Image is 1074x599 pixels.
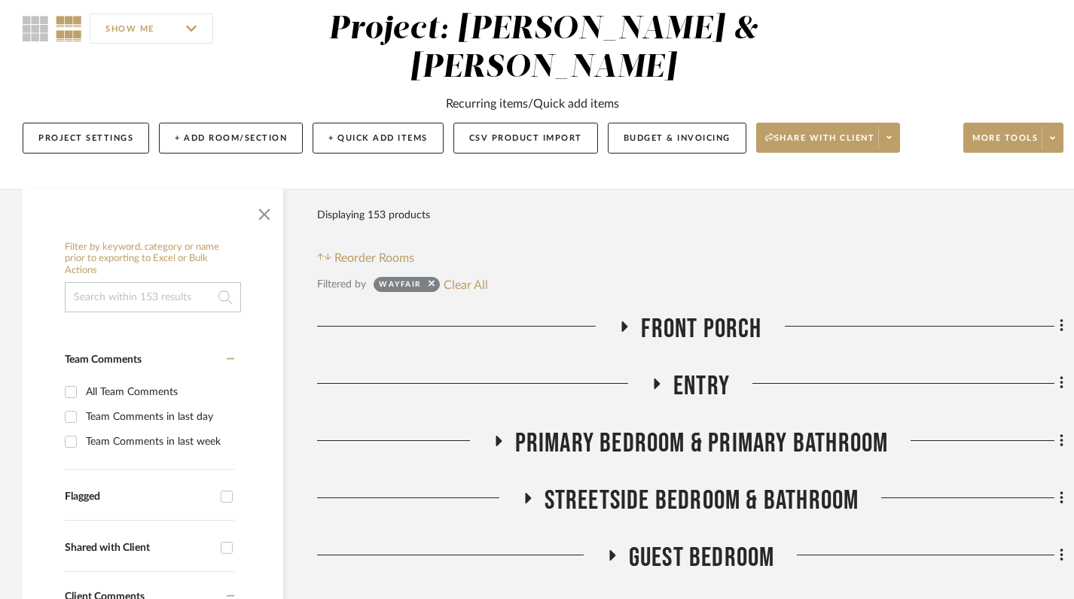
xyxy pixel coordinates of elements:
[86,405,230,429] div: Team Comments in last day
[608,123,746,154] button: Budget & Invoicing
[65,242,241,277] h6: Filter by keyword, category or name prior to exporting to Excel or Bulk Actions
[972,132,1038,155] span: More tools
[328,14,758,84] div: Project: [PERSON_NAME] & [PERSON_NAME]
[313,123,444,154] button: + Quick Add Items
[317,276,366,293] div: Filtered by
[756,123,901,153] button: Share with client
[65,542,213,555] div: Shared with Client
[86,430,230,454] div: Team Comments in last week
[65,282,241,312] input: Search within 153 results
[334,249,414,267] span: Reorder Rooms
[629,542,775,574] span: Guest Bedroom
[545,485,859,517] span: Streetside Bedroom & Bathroom
[444,275,488,294] button: Clear All
[23,123,149,154] button: Project Settings
[249,196,279,227] button: Close
[765,132,875,155] span: Share with client
[379,279,421,294] div: Wayfair
[453,123,598,154] button: CSV Product Import
[86,380,230,404] div: All Team Comments
[515,427,889,460] span: Primary Bedroom & Primary Bathroom
[641,313,761,345] span: Front Porch
[446,95,619,113] div: Recurring items/Quick add items
[317,249,414,267] button: Reorder Rooms
[963,123,1063,153] button: More tools
[317,200,430,230] div: Displaying 153 products
[65,491,213,503] div: Flagged
[673,370,730,403] span: Entry
[159,123,303,154] button: + Add Room/Section
[65,354,142,365] span: Team Comments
